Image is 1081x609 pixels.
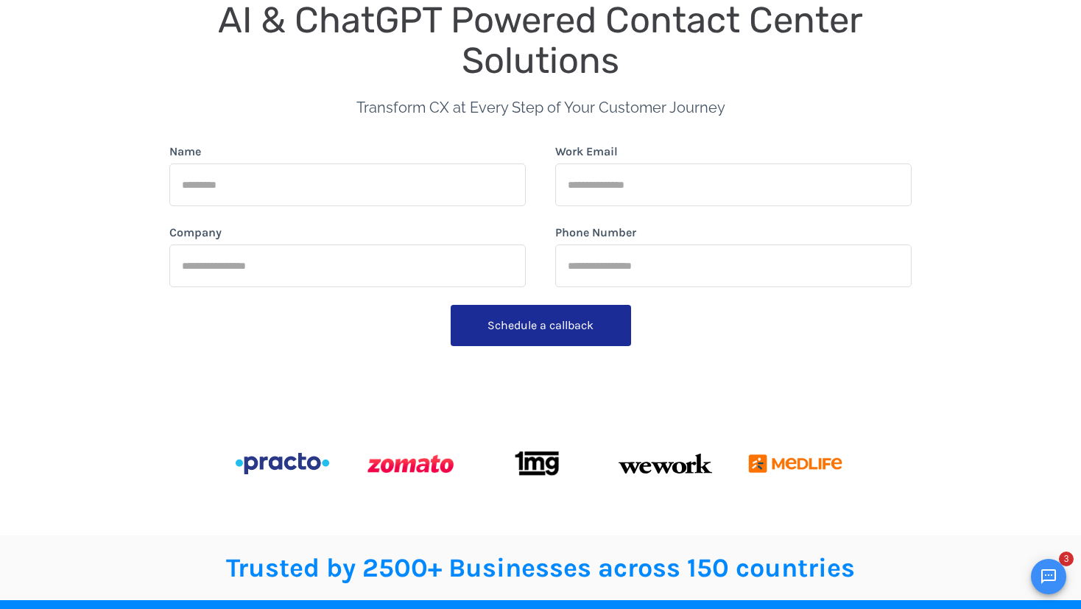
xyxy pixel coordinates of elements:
[451,305,631,346] button: Schedule a callback
[1059,552,1074,566] span: 3
[169,224,222,242] label: Company
[169,143,912,352] form: form
[356,99,725,116] span: Transform CX at Every Step of Your Customer Journey
[555,224,636,242] label: Phone Number
[555,143,618,161] label: Work Email
[1031,559,1066,594] button: Open chat
[169,143,201,161] label: Name
[226,552,855,583] span: Trusted by 2500+ Businesses across 150 countries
